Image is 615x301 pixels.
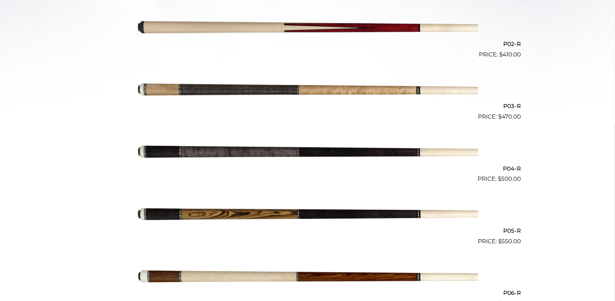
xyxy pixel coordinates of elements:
a: P03-R $470.00 [94,62,521,121]
h2: P04-R [94,162,521,175]
bdi: 470.00 [498,113,521,120]
bdi: 500.00 [498,175,521,182]
h2: P03-R [94,100,521,112]
h2: P06-R [94,287,521,299]
a: P05-R $550.00 [94,186,521,246]
h2: P02-R [94,37,521,50]
img: P03-R [137,62,478,119]
a: P04-R $500.00 [94,124,521,183]
bdi: 550.00 [498,238,521,245]
span: $ [498,238,502,245]
img: P05-R [137,186,478,243]
span: $ [499,51,503,58]
span: $ [498,175,502,182]
img: P04-R [137,124,478,181]
bdi: 410.00 [499,51,521,58]
span: $ [498,113,502,120]
h2: P05-R [94,224,521,237]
